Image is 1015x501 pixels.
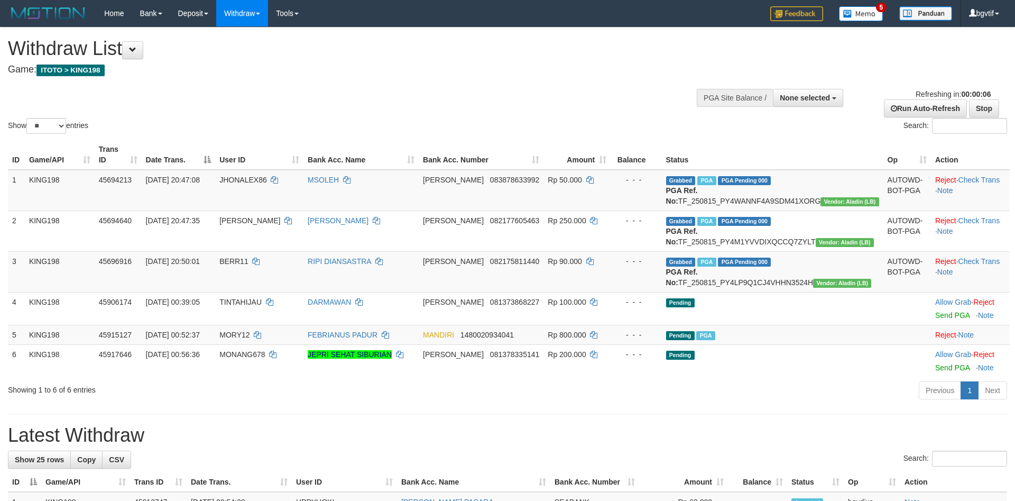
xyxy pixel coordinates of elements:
[961,381,979,399] a: 1
[146,257,200,266] span: [DATE] 20:50:01
[931,344,1010,377] td: ·
[969,99,999,117] a: Stop
[219,331,250,339] span: MORY12
[696,331,715,340] span: Marked by bgvdixe
[615,297,657,307] div: - - -
[548,298,586,306] span: Rp 100.000
[419,140,543,170] th: Bank Acc. Number: activate to sort column ascending
[935,298,973,306] span: ·
[548,257,582,266] span: Rp 90.000
[899,6,952,21] img: panduan.png
[25,292,95,325] td: KING198
[146,216,200,225] span: [DATE] 20:47:35
[308,350,392,359] a: JEPRI SEHAT SIBURIAN
[8,5,88,21] img: MOTION_logo.png
[615,256,657,267] div: - - -
[883,251,931,292] td: AUTOWD-BOT-PGA
[931,325,1010,344] td: ·
[697,89,773,107] div: PGA Site Balance /
[8,118,88,134] label: Show entries
[490,257,539,266] span: Copy 082175811440 to clipboard
[423,176,484,184] span: [PERSON_NAME]
[919,381,961,399] a: Previous
[548,216,586,225] span: Rp 250.000
[8,65,666,75] h4: Game:
[932,118,1007,134] input: Search:
[697,176,716,185] span: Marked by bgvjany
[36,65,105,76] span: ITOTO > KING198
[820,197,879,206] span: Vendor URL: https://dashboard.q2checkout.com/secure
[666,176,696,185] span: Grabbed
[423,216,484,225] span: [PERSON_NAME]
[639,472,728,492] th: Amount: activate to sort column ascending
[666,331,695,340] span: Pending
[219,176,266,184] span: JHONALEX86
[423,350,484,359] span: [PERSON_NAME]
[308,176,339,184] a: MSOLEH
[615,215,657,226] div: - - -
[666,227,698,246] b: PGA Ref. No:
[978,381,1007,399] a: Next
[142,140,216,170] th: Date Trans.: activate to sort column descending
[99,257,132,266] span: 45696916
[146,176,200,184] span: [DATE] 20:47:08
[308,216,368,225] a: [PERSON_NAME]
[25,251,95,292] td: KING198
[773,89,843,107] button: None selected
[662,170,883,211] td: TF_250815_PY4WANNF4A9SDM41XORG
[397,472,550,492] th: Bank Acc. Name: activate to sort column ascending
[958,216,1000,225] a: Check Trans
[937,186,953,195] a: Note
[900,472,1007,492] th: Action
[718,176,771,185] span: PGA Pending
[932,451,1007,467] input: Search:
[219,257,248,266] span: BERR11
[876,3,887,12] span: 5
[615,349,657,360] div: - - -
[666,268,698,287] b: PGA Ref. No:
[8,211,25,251] td: 2
[844,472,900,492] th: Op: activate to sort column ascending
[787,472,844,492] th: Status: activate to sort column ascending
[548,331,586,339] span: Rp 800.000
[615,330,657,340] div: - - -
[718,217,771,226] span: PGA Pending
[883,211,931,251] td: AUTOWD-BOT-PGA
[611,140,661,170] th: Balance
[666,186,698,205] b: PGA Ref. No:
[931,170,1010,211] td: · ·
[816,238,874,247] span: Vendor URL: https://dashboard.q2checkout.com/secure
[935,298,971,306] a: Allow Grab
[973,298,994,306] a: Reject
[8,292,25,325] td: 4
[423,257,484,266] span: [PERSON_NAME]
[490,350,539,359] span: Copy 081378335141 to clipboard
[550,472,639,492] th: Bank Acc. Number: activate to sort column ascending
[8,344,25,377] td: 6
[973,350,994,359] a: Reject
[958,331,974,339] a: Note
[99,298,132,306] span: 45906174
[308,331,377,339] a: FEBRIANUS PADUR
[958,176,1000,184] a: Check Trans
[662,211,883,251] td: TF_250815_PY4M1YVVDIXQCCQ7ZYLT
[662,251,883,292] td: TF_250815_PY4LP9Q1CJ4VHHN3524H
[99,216,132,225] span: 45694640
[662,140,883,170] th: Status
[8,170,25,211] td: 1
[718,258,771,267] span: PGA Pending
[460,331,514,339] span: Copy 1480020934041 to clipboard
[884,99,967,117] a: Run Auto-Refresh
[8,140,25,170] th: ID
[931,211,1010,251] td: · ·
[8,425,1007,446] h1: Latest Withdraw
[615,175,657,185] div: - - -
[308,257,371,266] a: RIPI DIANSASTRA
[130,472,187,492] th: Trans ID: activate to sort column ascending
[883,170,931,211] td: AUTOWD-BOT-PGA
[931,140,1010,170] th: Action
[490,298,539,306] span: Copy 081373868227 to clipboard
[903,118,1007,134] label: Search:
[219,298,262,306] span: TINTAHIJAU
[146,350,200,359] span: [DATE] 00:56:36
